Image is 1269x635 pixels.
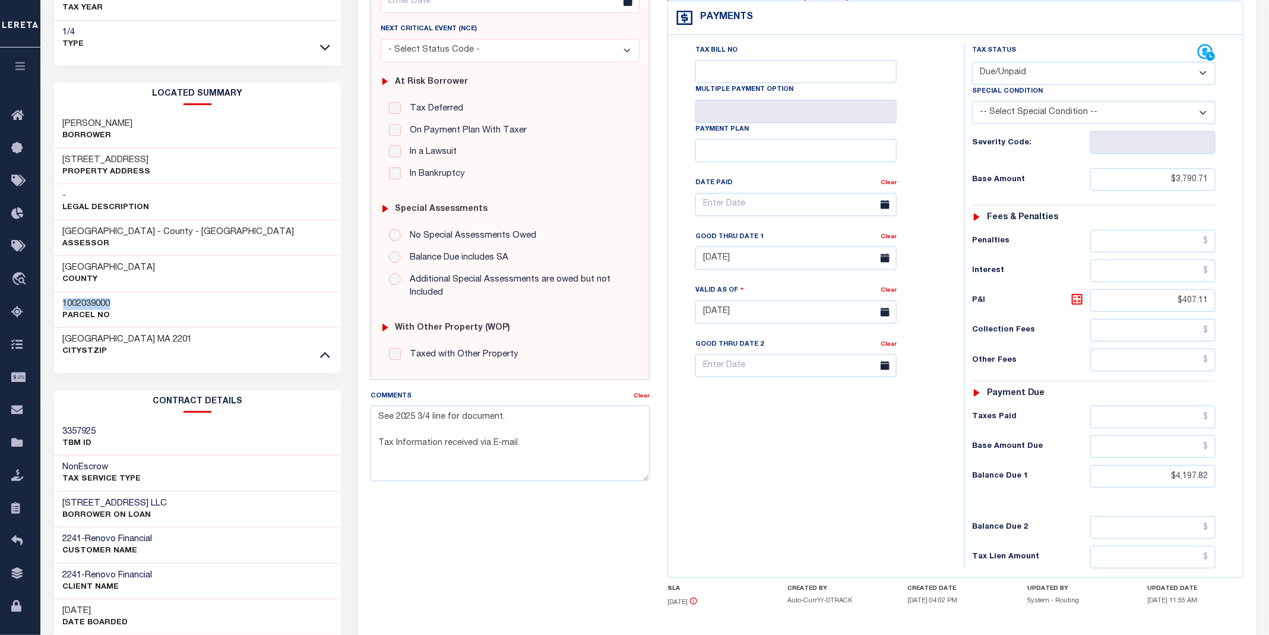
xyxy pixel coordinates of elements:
h5: Auto-CurrYr-DTRACK [787,597,884,605]
h2: LOCATED SUMMARY [54,83,341,105]
h6: Payment due [987,388,1045,399]
h3: [STREET_ADDRESS] [63,154,151,166]
h3: - [63,570,153,582]
label: In Bankruptcy [404,168,465,181]
p: BORROWER ON LOAN [63,510,167,522]
h2: CONTRACT details [54,391,341,413]
p: Legal Description [63,202,150,214]
h3: [PERSON_NAME] [63,118,133,130]
span: 2241 [63,535,82,544]
h3: - [63,190,150,202]
p: CityStZip [63,346,192,358]
label: Taxed with Other Property [404,348,518,362]
label: Tax Status [972,46,1016,56]
span: Renovo Financial [86,535,153,544]
input: Enter Date [695,354,897,377]
p: Tax Service Type [63,473,141,485]
label: Good Thru Date 1 [695,232,764,242]
h6: Special Assessments [395,204,488,214]
input: $ [1090,168,1216,191]
p: TBM ID [63,438,96,450]
p: Type [63,39,84,50]
input: $ [1090,349,1216,371]
i: travel_explore [11,272,30,288]
label: In a Lawsuit [404,146,457,159]
span: MA [158,335,171,344]
h6: Interest [972,266,1090,276]
p: Property Address [63,166,151,178]
h4: UPDATED BY [1028,585,1124,592]
input: $ [1090,406,1216,428]
h5: [DATE] 11:55 AM [1148,597,1244,605]
h6: P&I [972,292,1090,309]
input: $ [1090,319,1216,342]
label: Multiple Payment Option [695,85,793,95]
h5: [DATE] 04:02 PM [907,597,1004,605]
label: No Special Assessments Owed [404,229,536,243]
input: $ [1090,465,1216,488]
input: $ [1090,546,1216,568]
p: County [63,274,156,286]
h6: Balance Due 2 [972,523,1090,532]
h4: CREATED DATE [907,585,1004,592]
label: Valid as Of [695,285,744,296]
label: Additional Special Assessments are owed but not Included [404,273,631,300]
h6: Tax Lien Amount [972,552,1090,562]
a: Clear [881,180,897,186]
h6: Balance Due 1 [972,472,1090,481]
p: CLIENT Name [63,582,153,593]
input: $ [1090,516,1216,539]
h3: 1002039000 [63,298,110,310]
h3: NonEscrow [63,462,141,473]
label: Next Critical Event (NCE) [381,24,477,34]
h6: Fees & Penalties [987,213,1059,223]
h3: [STREET_ADDRESS] LLC [63,498,167,510]
h3: - [63,533,153,545]
input: Enter Date [695,247,897,270]
span: 2241 [63,571,82,580]
span: [GEOGRAPHIC_DATA] [63,335,156,344]
h6: Taxes Paid [972,412,1090,422]
label: Comments [371,391,412,402]
h3: [GEOGRAPHIC_DATA] - County - [GEOGRAPHIC_DATA] [63,226,295,238]
h6: with Other Property (WOP) [395,323,511,333]
input: $ [1090,289,1216,312]
h4: SLA [667,585,764,592]
h6: Base Amount [972,175,1090,185]
input: Enter Date [695,193,897,216]
a: Clear [881,288,897,293]
h3: 1/4 [63,27,84,39]
h6: Base Amount Due [972,442,1090,451]
input: Enter Date [695,301,897,324]
h5: System - Routing [1028,597,1124,605]
input: $ [1090,230,1216,252]
a: Clear [881,342,897,347]
span: 2201 [173,335,192,344]
span: [DATE] [667,600,688,606]
h3: [DATE] [63,605,128,617]
h4: UPDATED DATE [1148,585,1244,592]
label: Tax Deferred [404,102,463,116]
label: Balance Due includes SA [404,251,508,265]
h6: Collection Fees [972,326,1090,335]
label: Good Thru Date 2 [695,340,764,350]
h6: Penalties [972,236,1090,246]
p: Parcel No [63,310,110,322]
h6: At Risk Borrower [395,77,469,87]
p: Borrower [63,130,133,142]
label: On Payment Plan With Taxer [404,124,527,138]
a: Clear [881,234,897,240]
h6: Other Fees [972,356,1090,365]
a: Clear [634,393,650,399]
label: Payment Plan [695,125,749,135]
input: $ [1090,435,1216,458]
p: Date Boarded [63,617,128,629]
input: $ [1090,260,1216,282]
h3: 3357925 [63,426,96,438]
h3: [GEOGRAPHIC_DATA] [63,262,156,274]
label: Date Paid [695,178,733,188]
label: Special Condition [972,87,1043,97]
h4: CREATED BY [787,585,884,592]
h4: Payments [694,12,753,23]
p: TAX YEAR [63,2,103,14]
